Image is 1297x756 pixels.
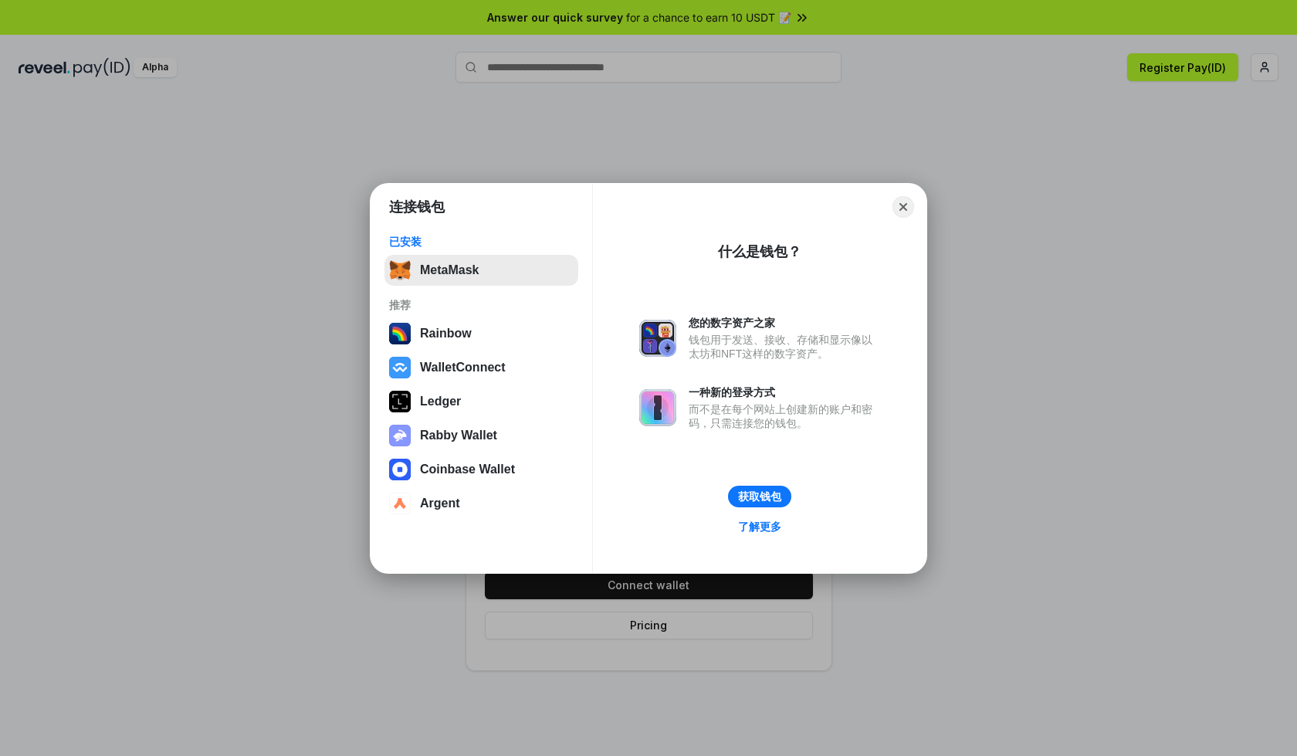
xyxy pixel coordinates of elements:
[420,429,497,442] div: Rabby Wallet
[639,389,676,426] img: svg+xml,%3Csvg%20xmlns%3D%22http%3A%2F%2Fwww.w3.org%2F2000%2Fsvg%22%20fill%3D%22none%22%20viewBox...
[384,454,578,485] button: Coinbase Wallet
[689,402,880,430] div: 而不是在每个网站上创建新的账户和密码，只需连接您的钱包。
[389,493,411,514] img: svg+xml,%3Csvg%20width%3D%2228%22%20height%3D%2228%22%20viewBox%3D%220%200%2028%2028%22%20fill%3D...
[389,323,411,344] img: svg+xml,%3Csvg%20width%3D%22120%22%20height%3D%22120%22%20viewBox%3D%220%200%20120%20120%22%20fil...
[420,497,460,510] div: Argent
[892,196,914,218] button: Close
[689,333,880,361] div: 钱包用于发送、接收、存储和显示像以太坊和NFT这样的数字资产。
[389,259,411,281] img: svg+xml,%3Csvg%20fill%3D%22none%22%20height%3D%2233%22%20viewBox%3D%220%200%2035%2033%22%20width%...
[389,425,411,446] img: svg+xml,%3Csvg%20xmlns%3D%22http%3A%2F%2Fwww.w3.org%2F2000%2Fsvg%22%20fill%3D%22none%22%20viewBox...
[420,395,461,409] div: Ledger
[718,242,801,261] div: 什么是钱包？
[689,385,880,399] div: 一种新的登录方式
[420,263,479,277] div: MetaMask
[389,459,411,480] img: svg+xml,%3Csvg%20width%3D%2228%22%20height%3D%2228%22%20viewBox%3D%220%200%2028%2028%22%20fill%3D...
[420,463,515,476] div: Coinbase Wallet
[389,357,411,378] img: svg+xml,%3Csvg%20width%3D%2228%22%20height%3D%2228%22%20viewBox%3D%220%200%2028%2028%22%20fill%3D...
[384,420,578,451] button: Rabby Wallet
[689,316,880,330] div: 您的数字资产之家
[420,361,506,375] div: WalletConnect
[738,520,781,534] div: 了解更多
[738,490,781,503] div: 获取钱包
[639,320,676,357] img: svg+xml,%3Csvg%20xmlns%3D%22http%3A%2F%2Fwww.w3.org%2F2000%2Fsvg%22%20fill%3D%22none%22%20viewBox...
[384,318,578,349] button: Rainbow
[389,391,411,412] img: svg+xml,%3Csvg%20xmlns%3D%22http%3A%2F%2Fwww.w3.org%2F2000%2Fsvg%22%20width%3D%2228%22%20height%3...
[420,327,472,341] div: Rainbow
[384,386,578,417] button: Ledger
[389,235,574,249] div: 已安装
[384,255,578,286] button: MetaMask
[384,352,578,383] button: WalletConnect
[389,198,445,216] h1: 连接钱包
[729,517,791,537] a: 了解更多
[384,488,578,519] button: Argent
[389,298,574,312] div: 推荐
[728,486,791,507] button: 获取钱包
